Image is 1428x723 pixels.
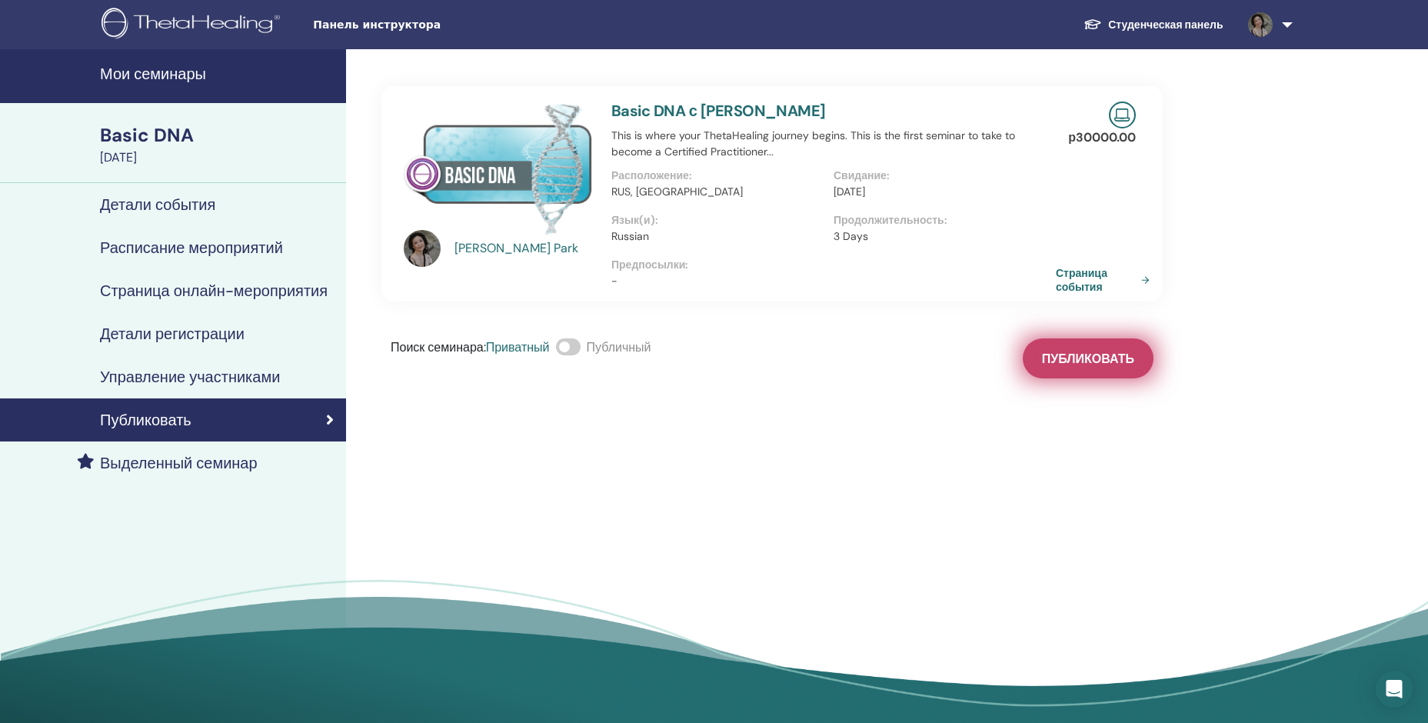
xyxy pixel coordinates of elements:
p: Продолжительность : [834,212,1047,228]
img: logo.png [102,8,285,42]
span: Поиск семинара : [391,339,486,355]
p: [DATE] [834,184,1047,200]
h4: Детали события [100,195,215,214]
h4: Управление участниками [100,368,280,386]
p: Предпосылки : [611,257,1056,273]
h4: Детали регистрации [100,325,245,343]
img: Basic DNA [404,102,593,235]
a: Basic DNA с [PERSON_NAME] [611,101,826,121]
div: [DATE] [100,148,337,167]
img: default.jpg [404,230,441,267]
img: Live Online Seminar [1109,102,1136,128]
p: Расположение : [611,168,824,184]
span: Публиковать [1042,351,1134,367]
p: 3 Days [834,228,1047,245]
span: Панель инструктора [313,17,544,33]
div: Open Intercom Messenger [1376,671,1413,708]
div: Basic DNA [100,122,337,148]
p: RUS, [GEOGRAPHIC_DATA] [611,184,824,200]
span: Публичный [587,339,651,355]
img: default.jpg [1248,12,1273,37]
p: Язык(и) : [611,212,824,228]
a: Страница события [1056,266,1156,294]
a: [PERSON_NAME] Park [454,239,597,258]
button: Публиковать [1023,338,1153,378]
h4: Страница онлайн-мероприятия [100,282,328,300]
h4: Выделенный семинар [100,454,258,472]
span: Приватный [486,339,550,355]
p: Свидание : [834,168,1047,184]
p: Russian [611,228,824,245]
h4: Публиковать [100,411,191,429]
p: р 30000.00 [1068,128,1136,147]
p: This is where your ThetaHealing journey begins. This is the first seminar to take to become a Cer... [611,128,1056,160]
a: Студенческая панель [1071,11,1235,39]
p: - [611,273,1056,289]
img: graduation-cap-white.svg [1083,18,1102,31]
a: Basic DNA[DATE] [91,122,346,167]
h4: Расписание мероприятий [100,238,283,257]
h4: Мои семинары [100,65,337,83]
